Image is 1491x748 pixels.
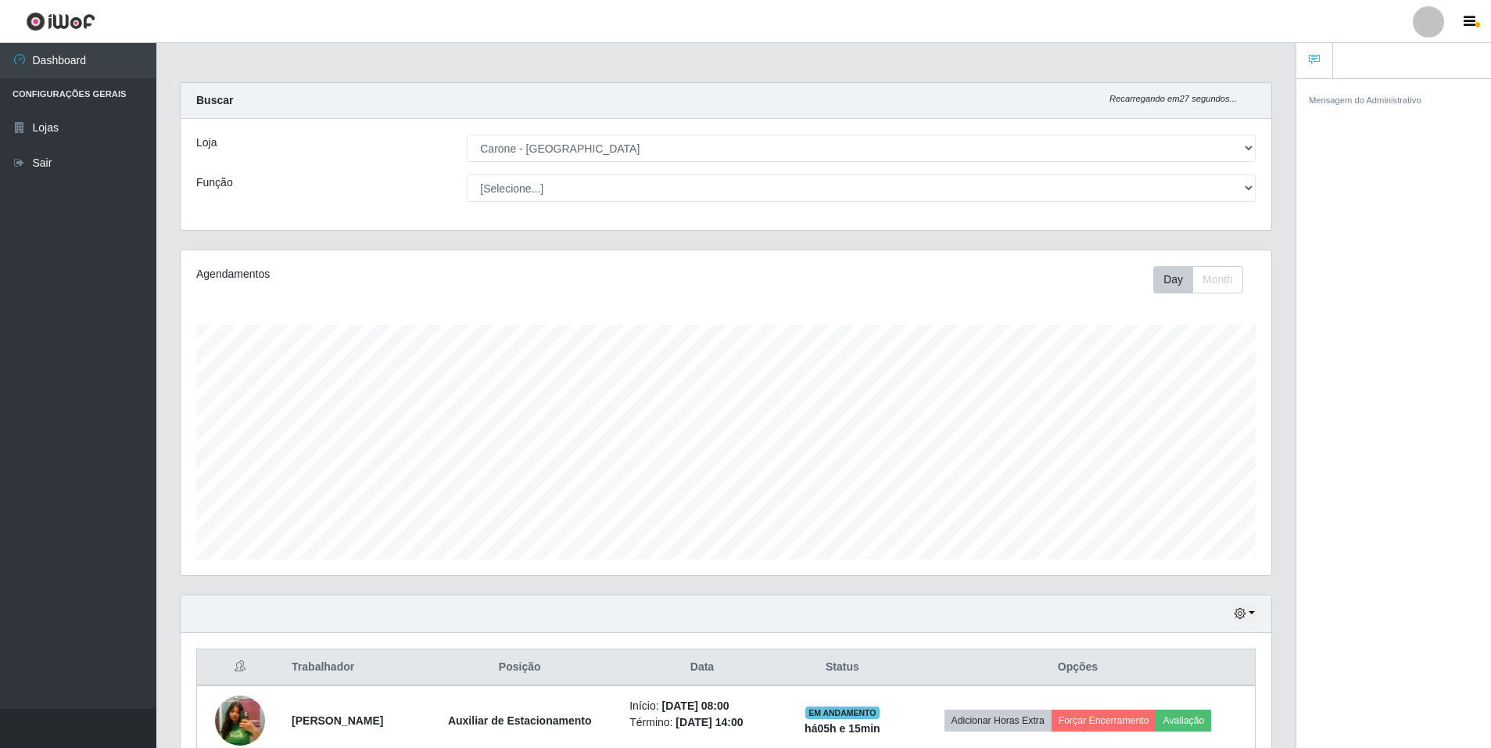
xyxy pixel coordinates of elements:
[805,707,880,719] span: EM ANDAMENTO
[1109,94,1237,103] i: Recarregando em 27 segundos...
[620,649,784,686] th: Data
[784,649,901,686] th: Status
[1153,266,1256,293] div: Toolbar with button groups
[196,135,217,151] label: Loja
[196,94,233,106] strong: Buscar
[196,174,233,191] label: Função
[292,714,383,727] strong: [PERSON_NAME]
[661,699,729,712] time: [DATE] 08:00
[1153,266,1243,293] div: First group
[282,649,419,686] th: Trabalhador
[805,722,880,735] strong: há 05 h e 15 min
[1309,95,1421,105] small: Mensagem do Administrativo
[629,698,775,714] li: Início:
[196,266,624,282] div: Agendamentos
[1156,710,1211,732] button: Avaliação
[1153,266,1193,293] button: Day
[944,710,1052,732] button: Adicionar Horas Extra
[1192,266,1243,293] button: Month
[676,716,743,728] time: [DATE] 14:00
[901,649,1256,686] th: Opções
[1052,710,1156,732] button: Forçar Encerramento
[448,714,592,727] strong: Auxiliar de Estacionamento
[419,649,620,686] th: Posição
[629,714,775,731] li: Término:
[26,12,95,31] img: CoreUI Logo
